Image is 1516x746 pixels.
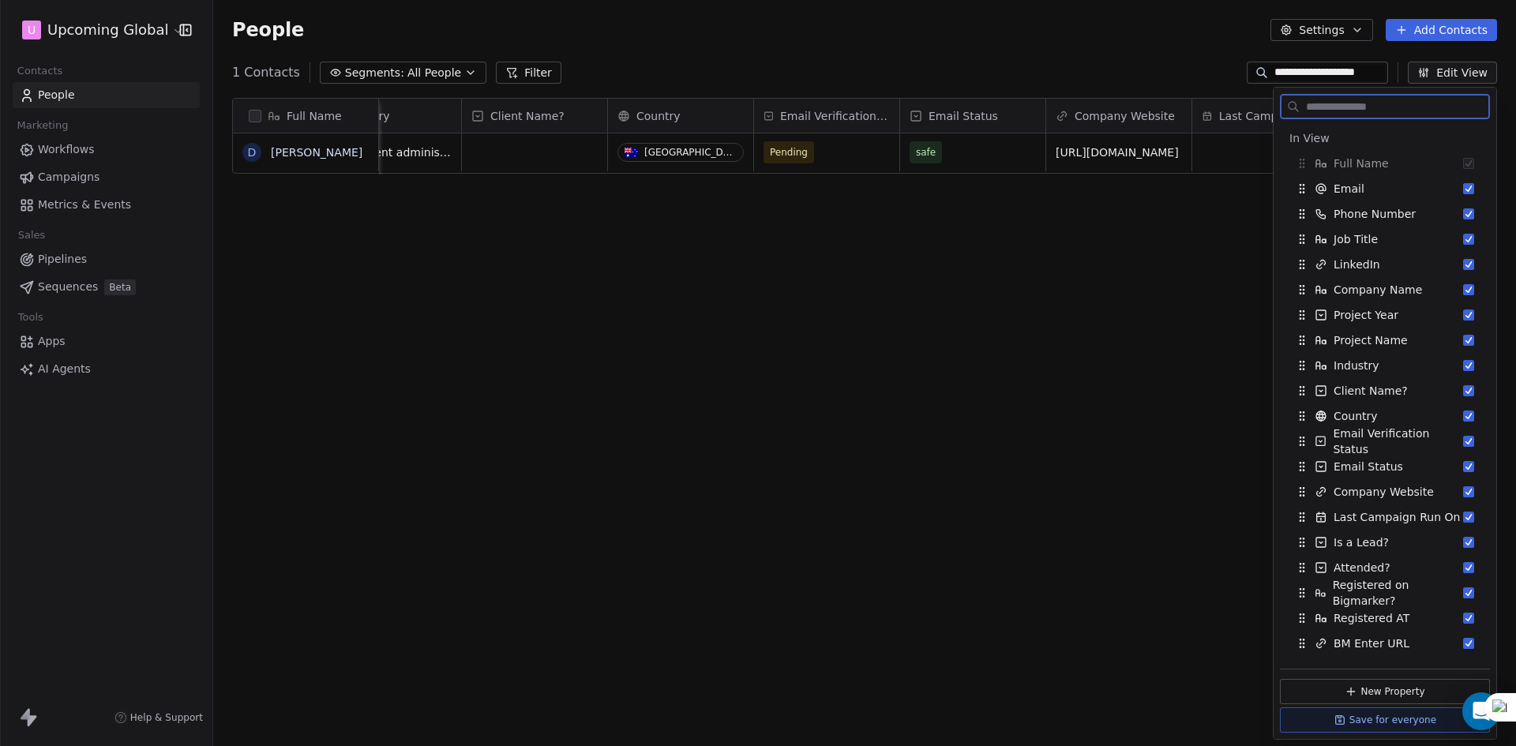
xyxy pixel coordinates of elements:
[38,87,75,103] span: People
[287,108,342,124] span: Full Name
[13,274,200,300] a: SequencesBeta
[1334,459,1403,474] span: Email Status
[1334,509,1460,525] span: Last Campaign Run On
[1280,429,1490,454] div: Email Verification Status
[1280,707,1490,733] button: Save for everyone
[1280,151,1490,176] div: Full Name
[1334,307,1398,323] span: Project Year
[1408,62,1497,84] button: Edit View
[38,141,95,158] span: Workflows
[1219,108,1328,124] span: Last Campaign Run On
[1462,692,1500,730] div: Open Intercom Messenger
[19,17,168,43] button: UUpcoming Global
[1334,156,1389,171] span: Full Name
[1280,302,1490,328] div: Project Year
[1280,679,1490,704] button: New Property
[13,328,200,354] a: Apps
[754,99,899,133] div: Email Verification Status
[1334,534,1389,550] span: Is a Lead?
[38,169,99,186] span: Campaigns
[636,108,681,124] span: Country
[929,108,998,124] span: Email Status
[38,251,87,268] span: Pipelines
[1280,605,1490,631] div: Registered AT
[770,144,808,160] span: Pending
[1192,99,1338,133] div: Last Campaign Run On
[780,108,890,124] span: Email Verification Status
[1280,201,1490,227] div: Phone Number
[13,356,200,382] a: AI Agents
[38,197,131,213] span: Metrics & Events
[916,144,936,160] span: safe
[1056,146,1179,159] a: [URL][DOMAIN_NAME]
[38,333,66,350] span: Apps
[900,99,1045,133] div: Email Status
[1280,479,1490,504] div: Company Website
[1334,484,1434,500] span: Company Website
[13,192,200,218] a: Metrics & Events
[1334,408,1378,424] span: Country
[13,137,200,163] a: Workflows
[1280,277,1490,302] div: Company Name
[1280,252,1490,277] div: LinkedIn
[1289,130,1480,146] div: In View
[38,279,98,295] span: Sequences
[1334,635,1409,651] span: BM Enter URL
[13,164,200,190] a: Campaigns
[11,306,50,329] span: Tools
[1334,231,1378,247] span: Job Title
[13,246,200,272] a: Pipelines
[1334,206,1416,222] span: Phone Number
[490,108,565,124] span: Client Name?
[38,361,91,377] span: AI Agents
[1280,353,1490,378] div: Industry
[114,711,203,724] a: Help & Support
[1280,530,1490,555] div: Is a Lead?
[232,18,304,42] span: People
[1280,454,1490,479] div: Email Status
[1280,176,1490,201] div: Email
[1280,580,1490,605] div: Registered on Bigmarker?
[644,147,737,158] div: [GEOGRAPHIC_DATA]
[1334,383,1408,399] span: Client Name?
[345,65,404,81] span: Segments:
[462,99,607,133] div: Client Name?
[325,144,452,160] span: government administration
[1280,555,1490,580] div: Attended?
[11,223,52,247] span: Sales
[232,63,300,82] span: 1 Contacts
[1280,403,1490,429] div: Country
[1280,631,1490,656] div: BM Enter URL
[28,22,36,38] span: U
[233,133,379,718] div: grid
[248,144,257,161] div: D
[1270,19,1372,41] button: Settings
[10,114,75,137] span: Marketing
[13,82,200,108] a: People
[1334,358,1379,373] span: Industry
[1334,181,1364,197] span: Email
[1334,257,1380,272] span: LinkedIn
[608,99,753,133] div: Country
[1333,425,1463,457] span: Email Verification Status
[104,279,136,295] span: Beta
[1280,656,1490,681] div: Calendar Status
[10,59,69,83] span: Contacts
[1280,504,1490,530] div: Last Campaign Run On
[233,99,378,133] div: Full Name
[1334,560,1390,575] span: Attended?
[1280,328,1490,353] div: Project Name
[1334,332,1408,348] span: Project Name
[496,62,561,84] button: Filter
[1280,378,1490,403] div: Client Name?
[130,711,203,724] span: Help & Support
[316,99,461,133] div: Industry
[271,146,362,159] a: [PERSON_NAME]
[1334,282,1422,298] span: Company Name
[1280,227,1490,252] div: Job Title
[1333,577,1463,609] span: Registered on Bigmarker?
[47,20,168,40] span: Upcoming Global
[1075,108,1175,124] span: Company Website
[1046,99,1191,133] div: Company Website
[1334,610,1409,626] span: Registered AT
